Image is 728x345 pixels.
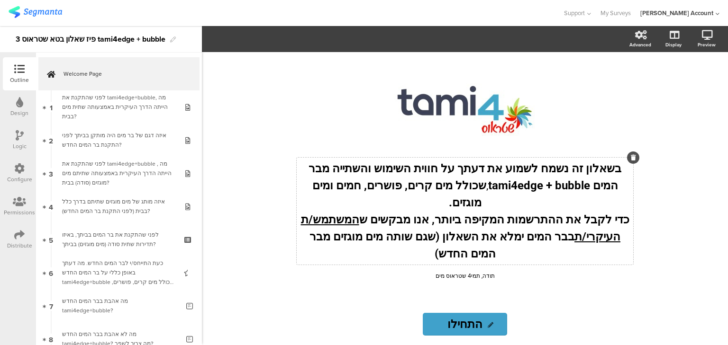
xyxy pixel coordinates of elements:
a: 5 לפני שהתקנת את בר המים בביתך, באיזו תדירות שתית סודה (מים מוגזים) בביתך? [38,223,200,256]
span: 5 [49,234,53,245]
a: 7 מה אהבת בבר המים החדש tami4edge+bubble? [38,289,200,322]
span: Welcome Page [64,69,185,79]
input: Start [423,313,507,336]
div: Logic [13,142,27,150]
span: 3 [49,168,53,178]
div: Preview [698,41,716,48]
a: 2 איזה דגם של בר מים היה מותקן בביתך לפני התקנת בר המים החדש? [38,124,200,157]
a: 3 לפני שהתקנת את tami4edge+bubble , מה הייתה הדרך העיקרית באמצעותה שתיתם מים מוגזים (סודה) בבית? [38,157,200,190]
a: Welcome Page [38,57,200,90]
span: 6 [49,267,53,278]
span: 8 [49,334,53,344]
div: Distribute [7,241,32,250]
span: 2 [49,135,53,145]
a: 6 כעת התייחס/י לבר המים החדש. מה דעתך באופן כללי על בר המים החדש tami4edge+bubble שכולל מים קרים,... [38,256,200,289]
strong: שכולל מים קרים, פושרים, חמים ומים מוגזים. [312,179,486,209]
strong: בשאלון זה נשמח לשמוע את דעתך על חווית השימוש והשתייה מבר המים tami4edge + bubble [309,162,621,192]
div: איזה מותג של מים מוגזים שתיתם בדרך כלל בבית (לפני התקנת בר המים החדש)? [62,197,175,216]
div: 3 פיז שאלון בטא שטראוס tami4edge + bubble [16,32,165,47]
strong: כדי לקבל את ההתרשמות המקיפה ביותר, אנו מבקשים ש בבר המים ימלא את השאלון (שגם שותה מים מוגזים מבר ... [301,213,629,260]
span: Support [564,9,585,18]
p: , [299,160,631,211]
span: 1 [50,102,53,112]
a: 1 לפני שהתקנת את tami4edge+bubble, מה הייתה הדרך העיקרית באמצעותה שתית מים בבית? [38,90,200,124]
p: תודה, תמי4 שטראוס מים [299,272,631,280]
span: 4 [49,201,53,212]
div: Outline [10,76,29,84]
div: Permissions [4,208,35,217]
div: לפני שהתקנת את בר המים בביתך, באיזו תדירות שתית סודה (מים מוגזים) בביתך? [62,230,175,249]
div: [PERSON_NAME] Account [640,9,713,18]
span: 7 [49,301,53,311]
div: Display [665,41,682,48]
div: כעת התייחס/י לבר המים החדש. מה דעתך באופן כללי על בר המים החדש tami4edge+bubble שכולל מים קרים, פ... [62,258,175,287]
u: המשתמש/ת העיקרי/ת [301,213,621,243]
div: Advanced [629,41,651,48]
a: 4 איזה מותג של מים מוגזים שתיתם בדרך כלל בבית (לפני התקנת בר המים החדש)? [38,190,200,223]
div: לפני שהתקנת את tami4edge+bubble , מה הייתה הדרך העיקרית באמצעותה שתיתם מים מוגזים (סודה) בבית? [62,159,175,187]
div: Configure [7,175,32,184]
div: איזה דגם של בר מים היה מותקן בביתך לפני התקנת בר המים החדש? [62,131,175,150]
div: מה אהבת בבר המים החדש tami4edge+bubble? [62,296,179,315]
img: segmanta logo [9,6,62,18]
div: לפני שהתקנת את tami4edge+bubble, מה הייתה הדרך העיקרית באמצעותה שתית מים בבית? [62,93,175,121]
div: Design [10,109,28,117]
